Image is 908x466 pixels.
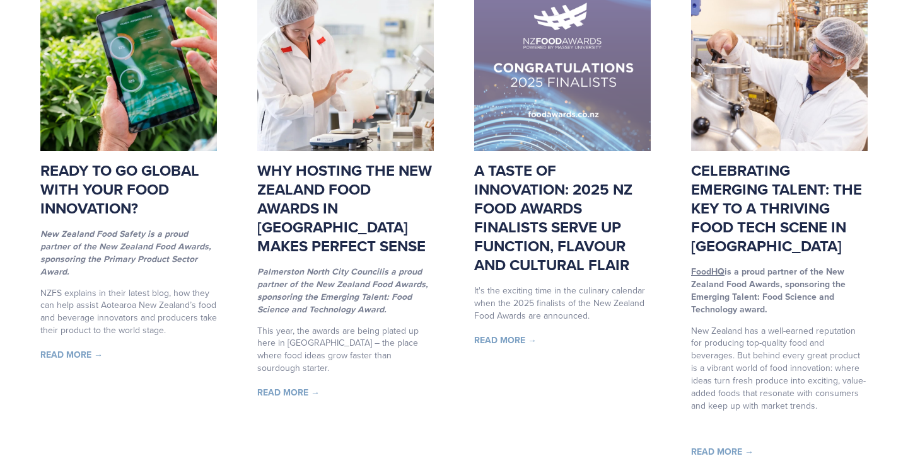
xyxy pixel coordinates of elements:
[474,159,632,276] a: A taste of innovation: 2025 NZ Food Awards finalists serve up function, flavour and cultural flair
[474,285,651,322] p: It's the exciting time in the culinary calendar when the 2025 finalists of the New Zealand Food A...
[474,334,537,346] a: Read More →
[40,348,103,361] a: Read More →
[40,227,214,278] em: New Zealand Food Safety is a proud partner of the New Zealand Food Awards, sponsoring the Primary...
[257,386,320,399] a: Read More →
[691,265,848,315] strong: is a proud partner of the New Zealand Food Awards, sponsoring the Emerging Talent: Food Science a...
[257,159,432,257] a: Why hosting the New Zealand Food Awards in [GEOGRAPHIC_DATA] makes perfect sense
[40,159,199,219] a: Ready to go global with your food innovation?
[257,325,434,375] p: This year, the awards are being plated up here in [GEOGRAPHIC_DATA] – the place where food ideas ...
[257,265,431,315] em: is a proud partner of the New Zealand Food Awards, sponsoring the Emerging Talent: Food Science a...
[691,159,862,257] a: Celebrating Emerging Talent: The Key to a thriving food tech scene in [GEOGRAPHIC_DATA]
[691,325,868,412] p: New Zealand has a well-earned reputation for producing top-quality food and beverages. But behind...
[257,265,381,278] a: Palmerston North City Council
[40,287,217,338] p: NZFS explains in their latest blog, how they can help assist Aotearoa New Zealand’s food and beve...
[691,265,725,278] a: FoodHQ
[691,445,754,458] a: Read More →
